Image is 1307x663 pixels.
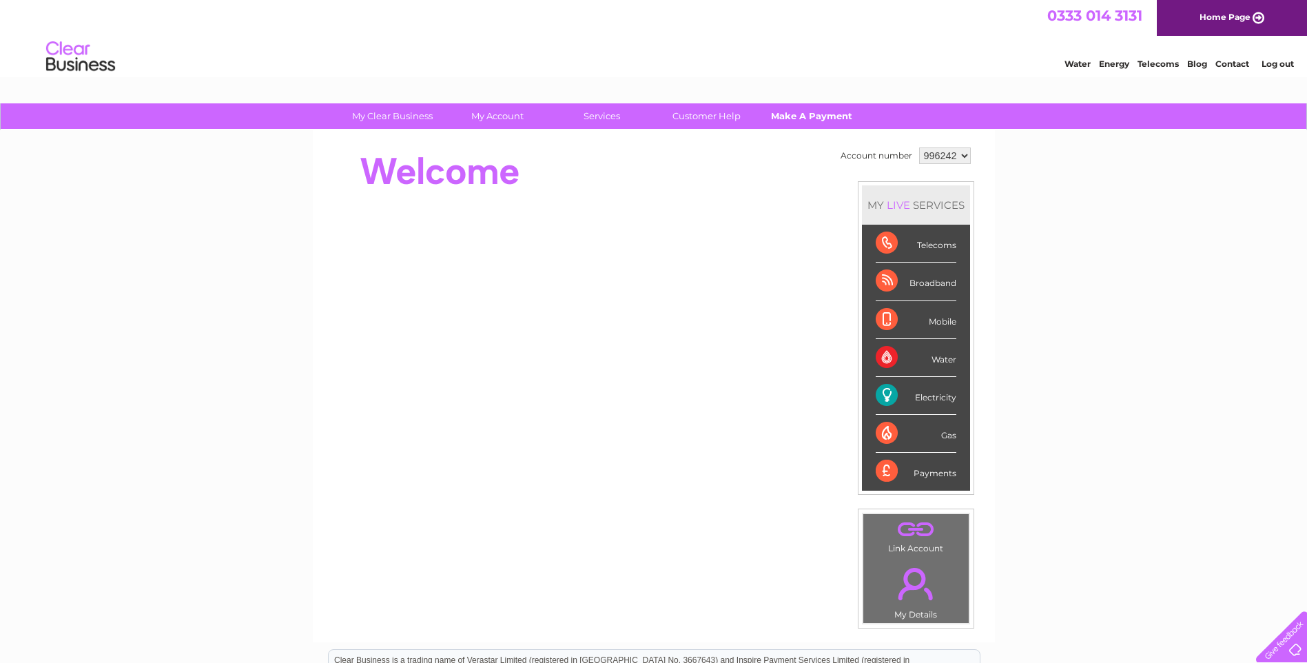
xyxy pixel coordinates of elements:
a: Make A Payment [754,103,868,129]
a: My Clear Business [336,103,449,129]
div: Broadband [876,263,956,300]
a: My Account [440,103,554,129]
a: Services [545,103,659,129]
a: . [867,560,965,608]
div: LIVE [884,198,913,212]
div: Electricity [876,377,956,415]
div: Payments [876,453,956,490]
a: Customer Help [650,103,763,129]
td: Account number [837,144,916,167]
img: logo.png [45,36,116,78]
div: Gas [876,415,956,453]
td: My Details [863,556,969,624]
td: Link Account [863,513,969,557]
a: Telecoms [1138,59,1179,69]
a: Water [1064,59,1091,69]
a: 0333 014 3131 [1047,7,1142,24]
a: Contact [1215,59,1249,69]
a: Blog [1187,59,1207,69]
div: Clear Business is a trading name of Verastar Limited (registered in [GEOGRAPHIC_DATA] No. 3667643... [329,8,980,67]
div: MY SERVICES [862,185,970,225]
div: Telecoms [876,225,956,263]
a: Energy [1099,59,1129,69]
a: . [867,518,965,542]
div: Water [876,339,956,377]
div: Mobile [876,301,956,339]
a: Log out [1262,59,1294,69]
